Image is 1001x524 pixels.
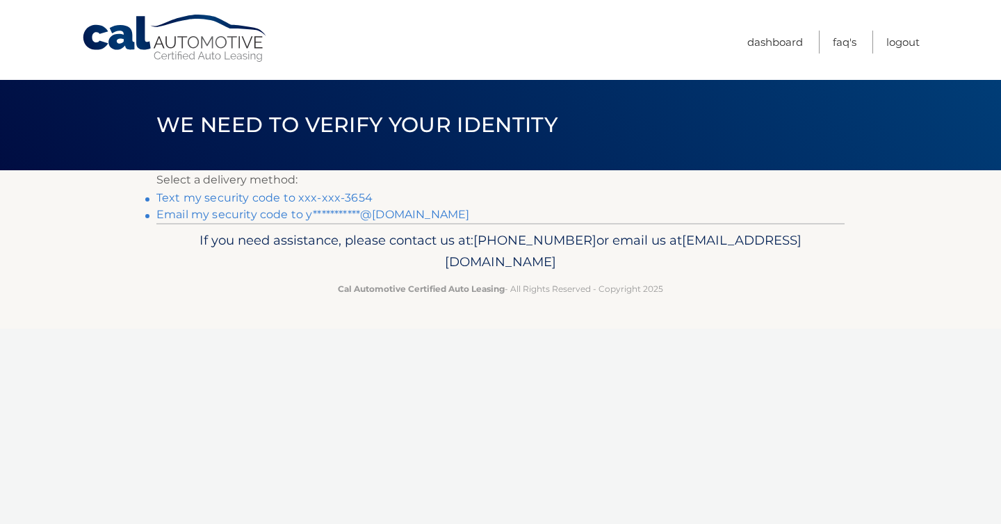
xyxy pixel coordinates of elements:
a: Cal Automotive [81,14,269,63]
a: Logout [886,31,920,54]
a: FAQ's [833,31,856,54]
p: Select a delivery method: [156,170,845,190]
p: If you need assistance, please contact us at: or email us at [165,229,836,274]
span: [PHONE_NUMBER] [473,232,596,248]
p: - All Rights Reserved - Copyright 2025 [165,281,836,296]
strong: Cal Automotive Certified Auto Leasing [338,284,505,294]
a: Dashboard [747,31,803,54]
span: We need to verify your identity [156,112,558,138]
a: Text my security code to xxx-xxx-3654 [156,191,373,204]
